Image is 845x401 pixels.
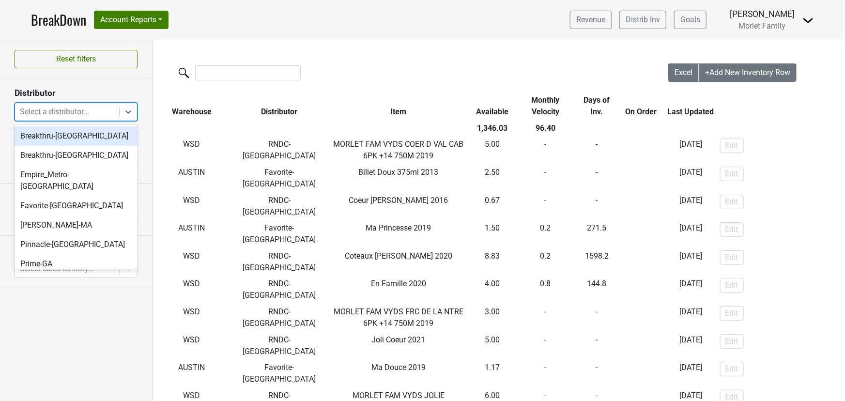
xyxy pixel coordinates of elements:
td: RNDC-[GEOGRAPHIC_DATA] [230,192,328,220]
td: - [515,332,576,360]
button: Edit [720,278,744,293]
td: - [618,359,664,387]
button: Edit [720,167,744,181]
a: Goals [674,11,707,29]
button: Reset filters [15,50,138,68]
div: Empire_Metro-[GEOGRAPHIC_DATA] [15,165,138,196]
td: 1.17 [469,359,515,387]
td: Favorite-[GEOGRAPHIC_DATA] [230,164,328,192]
div: Prime-GA [15,254,138,274]
td: - [515,137,576,165]
td: - [618,304,664,332]
td: WSD [153,332,230,360]
td: RNDC-[GEOGRAPHIC_DATA] [230,276,328,304]
span: MORLET FAM VYDS FRC DE LA NTRE 6PK +14 750M 2019 [334,307,463,328]
td: 8.83 [469,248,515,276]
span: En Famille 2020 [371,279,426,288]
button: Edit [720,139,744,153]
a: BreakDown [31,10,86,30]
td: - [576,164,618,192]
div: [PERSON_NAME]-MA [15,216,138,235]
td: - [576,137,618,165]
td: WSD [153,248,230,276]
span: MORLET FAM VYDS COER D VAL CAB 6PK +14 750M 2019 [334,139,464,160]
td: - [618,332,664,360]
td: 2.50 [469,164,515,192]
button: Edit [720,222,744,237]
th: Available: activate to sort column ascending [469,92,515,120]
td: RNDC-[GEOGRAPHIC_DATA] [230,332,328,360]
div: Pinnacle-[GEOGRAPHIC_DATA] [15,235,138,254]
td: [DATE] [664,248,717,276]
td: WSD [153,137,230,165]
td: 1.50 [469,220,515,248]
td: 144.8 [576,276,618,304]
th: Monthly Velocity: activate to sort column ascending [515,92,576,120]
td: 3.00 [469,304,515,332]
td: 0.2 [515,220,576,248]
td: - [515,304,576,332]
td: - [618,137,664,165]
span: Ma Douce 2019 [371,363,426,372]
img: Dropdown Menu [802,15,814,26]
td: - [515,192,576,220]
span: Excel [675,68,692,77]
td: AUSTIN [153,164,230,192]
span: Billet Doux 375ml 2013 [359,168,439,177]
td: [DATE] [664,304,717,332]
td: WSD [153,276,230,304]
button: Edit [720,306,744,321]
td: - [576,332,618,360]
td: 0.8 [515,276,576,304]
td: Favorite-[GEOGRAPHIC_DATA] [230,220,328,248]
button: +Add New Inventory Row [699,63,797,82]
td: - [618,164,664,192]
div: Breakthru-[GEOGRAPHIC_DATA] [15,146,138,165]
td: RNDC-[GEOGRAPHIC_DATA] [230,137,328,165]
th: On Order: activate to sort column ascending [618,92,664,120]
div: Breakthru-[GEOGRAPHIC_DATA] [15,126,138,146]
td: [DATE] [664,192,717,220]
td: [DATE] [664,220,717,248]
span: +Add New Inventory Row [705,68,790,77]
button: Edit [720,195,744,209]
td: [DATE] [664,276,717,304]
th: Item: activate to sort column ascending [328,92,469,120]
td: - [576,192,618,220]
button: Account Reports [94,11,169,29]
td: [DATE] [664,332,717,360]
span: Coteaux [PERSON_NAME] 2020 [345,251,452,261]
th: Days of Inv.: activate to sort column ascending [576,92,618,120]
td: 0.67 [469,192,515,220]
button: Excel [668,63,699,82]
div: Favorite-[GEOGRAPHIC_DATA] [15,196,138,216]
td: - [618,220,664,248]
th: 96.40 [515,120,576,137]
td: WSD [153,192,230,220]
th: Last Updated: activate to sort column ascending [664,92,717,120]
td: AUSTIN [153,220,230,248]
td: - [515,164,576,192]
button: Edit [720,362,744,376]
td: 5.00 [469,137,515,165]
td: 0.2 [515,248,576,276]
td: - [515,359,576,387]
td: - [576,359,618,387]
button: Edit [720,250,744,265]
div: [PERSON_NAME] [730,8,795,20]
td: RNDC-[GEOGRAPHIC_DATA] [230,304,328,332]
td: [DATE] [664,164,717,192]
th: Distributor: activate to sort column ascending [230,92,328,120]
span: Coeur [PERSON_NAME] 2016 [349,196,448,205]
h3: Distributor [15,88,138,98]
a: Revenue [570,11,612,29]
button: Edit [720,334,744,349]
td: Favorite-[GEOGRAPHIC_DATA] [230,359,328,387]
th: 1,346.03 [469,120,515,137]
span: Ma Princesse 2019 [366,223,431,232]
span: Joli Coeur 2021 [372,335,426,344]
td: - [576,304,618,332]
td: 1598.2 [576,248,618,276]
td: WSD [153,304,230,332]
td: 271.5 [576,220,618,248]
